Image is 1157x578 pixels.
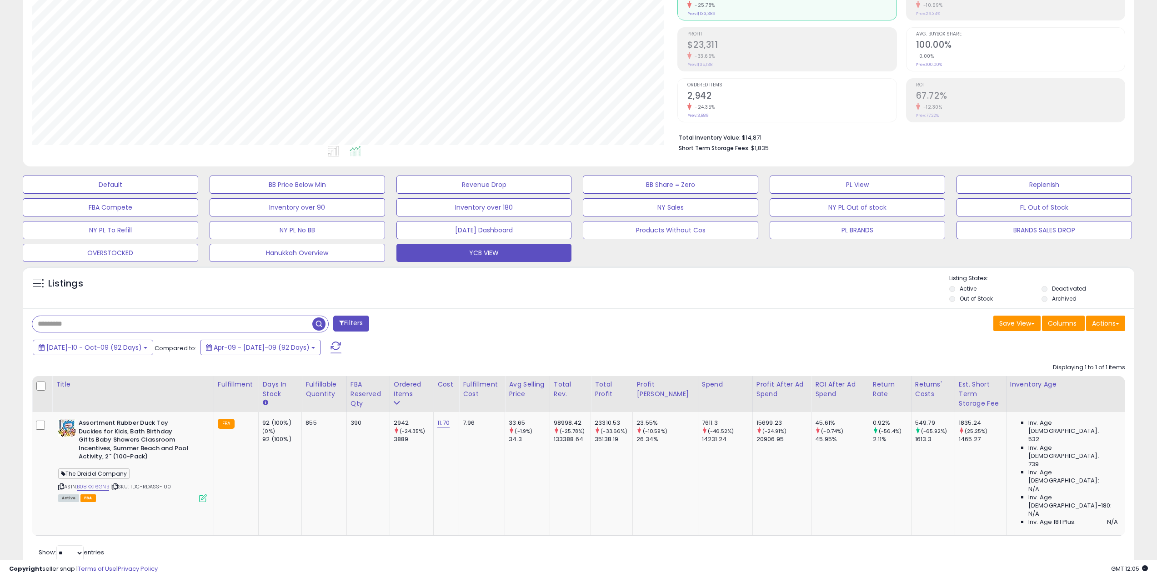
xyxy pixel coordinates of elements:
small: Prev: $35,138 [687,62,712,67]
small: (-65.92%) [921,427,947,435]
span: FBA [80,494,96,502]
small: Prev: $133,389 [687,11,716,16]
div: 1613.3 [915,435,955,443]
div: 35138.19 [595,435,632,443]
div: 23.55% [636,419,697,427]
span: Inv. Age [DEMOGRAPHIC_DATA]: [1028,468,1118,485]
button: Save View [993,316,1041,331]
a: Privacy Policy [118,564,158,573]
span: | SKU: TDC-RDASS-100 [110,483,171,490]
span: Profit [687,32,896,37]
div: 92 (100%) [262,435,301,443]
button: PL View [770,176,945,194]
span: Apr-09 - [DATE]-09 (92 Days) [214,343,310,352]
div: 0.92% [873,419,911,427]
h2: $23,311 [687,40,896,52]
h2: 100.00% [916,40,1125,52]
div: 1835.24 [959,419,1006,427]
button: Actions [1086,316,1125,331]
small: (0%) [262,427,275,435]
span: Inv. Age [DEMOGRAPHIC_DATA]: [1028,419,1118,435]
div: 45.95% [815,435,869,443]
small: Prev: 26.34% [916,11,940,16]
div: 92 (100%) [262,419,301,427]
div: 33.65 [509,419,549,427]
label: Out of Stock [960,295,993,302]
h5: Listings [48,277,83,290]
small: (-25.78%) [560,427,585,435]
span: The Dreidel Company [58,468,130,479]
button: BB Share = Zero [583,176,758,194]
div: Est. Short Term Storage Fee [959,380,1002,408]
p: Listing States: [949,274,1134,283]
small: (-33.66%) [601,427,627,435]
button: [DATE] Dashboard [396,221,572,239]
div: 14231.24 [702,435,752,443]
div: 34.3 [509,435,549,443]
strong: Copyright [9,564,42,573]
div: Fulfillable Quantity [306,380,343,399]
small: (-24.91%) [762,427,786,435]
button: Hanukkah Overview [210,244,385,262]
button: Apr-09 - [DATE]-09 (92 Days) [200,340,321,355]
button: Columns [1042,316,1085,331]
span: All listings currently available for purchase on Amazon [58,494,79,502]
div: seller snap | | [9,565,158,573]
h2: 2,942 [687,90,896,103]
div: Return Rate [873,380,907,399]
div: 549.79 [915,419,955,427]
span: ROI [916,83,1125,88]
div: 1465.27 [959,435,1006,443]
small: Prev: 100.00% [916,62,942,67]
div: Returns' Costs [915,380,951,399]
button: PL BRANDS [770,221,945,239]
label: Deactivated [1052,285,1086,292]
button: Filters [333,316,369,332]
div: Fulfillment Cost [463,380,501,399]
img: 51vHxj8YCcL._SL40_.jpg [58,419,76,437]
small: (-0.74%) [821,427,843,435]
span: Avg. Buybox Share [916,32,1125,37]
li: $14,871 [679,131,1118,142]
small: -33.66% [691,53,715,60]
div: Spend [702,380,749,389]
div: 855 [306,419,340,427]
div: Total Profit [595,380,629,399]
button: OVERSTOCKED [23,244,198,262]
button: Inventory over 180 [396,198,572,216]
h2: 67.72% [916,90,1125,103]
span: 739 [1028,460,1039,468]
div: 45.61% [815,419,869,427]
b: Short Term Storage Fees: [679,144,750,152]
small: 0.00% [916,53,934,60]
span: N/A [1107,518,1118,526]
div: 133388.64 [554,435,591,443]
span: Inv. Age [DEMOGRAPHIC_DATA]: [1028,444,1118,460]
div: 390 [351,419,383,427]
div: 26.34% [636,435,697,443]
button: Revenue Drop [396,176,572,194]
small: Days In Stock. [262,399,268,407]
span: 2025-10-10 12:05 GMT [1111,564,1148,573]
button: Default [23,176,198,194]
span: 532 [1028,435,1039,443]
span: Inv. Age 181 Plus: [1028,518,1076,526]
div: Displaying 1 to 1 of 1 items [1053,363,1125,372]
div: 23310.53 [595,419,632,427]
div: Fulfillment [218,380,255,389]
a: 11.70 [437,418,450,427]
label: Archived [1052,295,1077,302]
small: -24.35% [691,104,715,111]
small: (-46.52%) [708,427,734,435]
button: FBA Compete [23,198,198,216]
small: FBA [218,419,235,429]
button: Inventory over 90 [210,198,385,216]
div: Total Rev. [554,380,587,399]
small: (25.25%) [965,427,987,435]
button: Replenish [957,176,1132,194]
a: Terms of Use [78,564,116,573]
button: [DATE]-10 - Oct-09 (92 Days) [33,340,153,355]
span: N/A [1028,510,1039,518]
button: NY Sales [583,198,758,216]
div: Profit After Ad Spend [756,380,807,399]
